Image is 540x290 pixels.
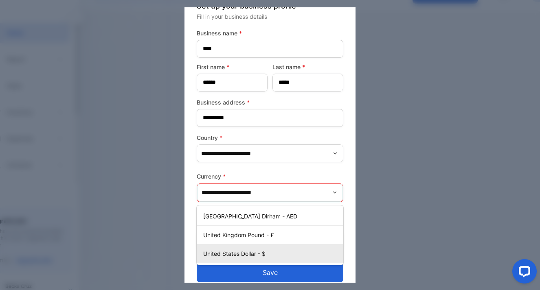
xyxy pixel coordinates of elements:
label: Business address [197,98,343,107]
label: First name [197,63,268,71]
label: Business name [197,29,343,37]
p: [GEOGRAPHIC_DATA] Dirham - AED [203,212,340,220]
button: Save [197,263,343,282]
label: Last name [272,63,343,71]
label: Currency [197,172,343,181]
p: This field is required [197,204,343,214]
p: Fill in your business details [197,12,343,21]
p: United States Dollar - $ [203,249,340,258]
iframe: LiveChat chat widget [506,256,540,290]
p: United Kingdom Pound - £ [203,231,340,239]
label: Country [197,133,343,142]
